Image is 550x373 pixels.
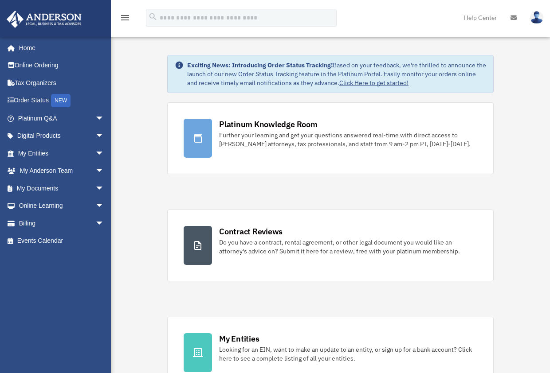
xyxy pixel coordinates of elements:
i: menu [120,12,130,23]
a: Order StatusNEW [6,92,118,110]
div: My Entities [219,333,259,344]
div: Looking for an EIN, want to make an update to an entity, or sign up for a bank account? Click her... [219,345,477,363]
span: arrow_drop_down [95,162,113,180]
a: Online Ordering [6,57,118,74]
span: arrow_drop_down [95,144,113,163]
div: Do you have a contract, rental agreement, or other legal document you would like an attorney's ad... [219,238,477,256]
span: arrow_drop_down [95,214,113,233]
a: Platinum Knowledge Room Further your learning and get your questions answered real-time with dire... [167,102,494,174]
span: arrow_drop_down [95,109,113,128]
div: NEW [51,94,71,107]
div: Contract Reviews [219,226,283,237]
a: Digital Productsarrow_drop_down [6,127,118,145]
div: Platinum Knowledge Room [219,119,318,130]
div: Further your learning and get your questions answered real-time with direct access to [PERSON_NAM... [219,131,477,148]
a: Tax Organizers [6,74,118,92]
a: Billingarrow_drop_down [6,214,118,232]
a: Home [6,39,113,57]
div: Based on your feedback, we're thrilled to announce the launch of our new Order Status Tracking fe... [187,61,486,87]
a: My Documentsarrow_drop_down [6,179,118,197]
a: Online Learningarrow_drop_down [6,197,118,215]
img: Anderson Advisors Platinum Portal [4,11,84,28]
a: Click Here to get started! [339,79,409,87]
a: Events Calendar [6,232,118,250]
a: Platinum Q&Aarrow_drop_down [6,109,118,127]
img: User Pic [530,11,543,24]
i: search [148,12,158,22]
span: arrow_drop_down [95,197,113,215]
strong: Exciting News: Introducing Order Status Tracking! [187,61,333,69]
a: My Entitiesarrow_drop_down [6,144,118,162]
a: My Anderson Teamarrow_drop_down [6,162,118,180]
span: arrow_drop_down [95,179,113,198]
span: arrow_drop_down [95,127,113,145]
a: Contract Reviews Do you have a contract, rental agreement, or other legal document you would like... [167,210,494,281]
a: menu [120,16,130,23]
